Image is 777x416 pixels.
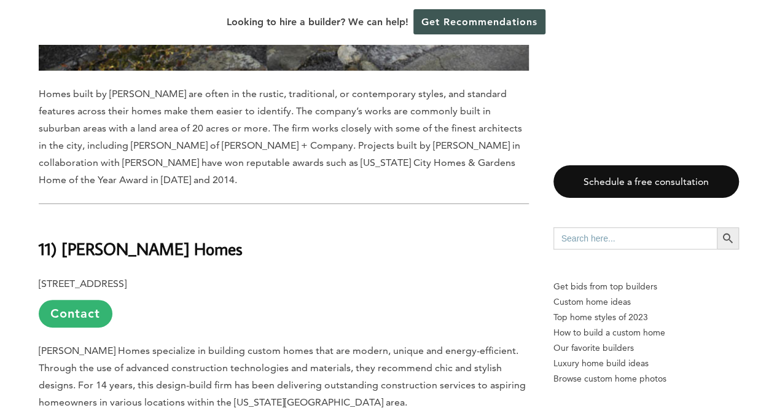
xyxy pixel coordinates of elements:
span: [PERSON_NAME] Homes specialize in building custom homes that are modern, unique and energy-effici... [39,345,526,408]
span: Homes built by [PERSON_NAME] are often in the rustic, traditional, or contemporary styles, and st... [39,88,522,186]
a: Contact [39,300,112,328]
a: Browse custom home photos [553,371,739,387]
a: Schedule a free consultation [553,165,739,198]
a: Luxury home build ideas [553,356,739,371]
a: Our favorite builders [553,340,739,356]
a: Get Recommendations [413,9,545,34]
a: Custom home ideas [553,294,739,310]
a: Top home styles of 2023 [553,310,739,325]
input: Search here... [553,227,717,249]
b: 11) [PERSON_NAME] Homes [39,238,243,259]
p: [STREET_ADDRESS] [39,275,529,328]
svg: Search [721,232,735,245]
p: Get bids from top builders [553,279,739,294]
a: How to build a custom home [553,325,739,340]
